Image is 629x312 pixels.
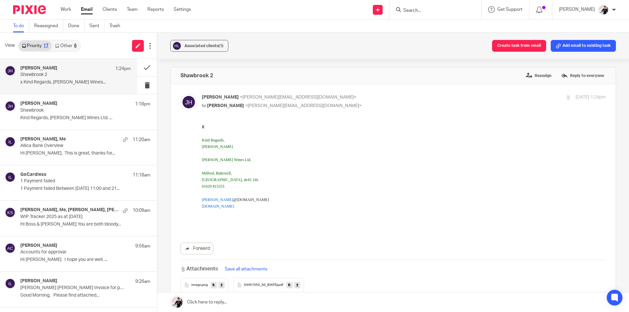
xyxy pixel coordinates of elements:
[207,103,244,108] span: [PERSON_NAME]
[576,94,606,101] p: [DATE] 1:24pm
[497,7,523,12] span: Get Support
[20,285,124,291] p: [PERSON_NAME] [PERSON_NAME] Invoice for payment
[133,207,150,214] p: 10:09am
[20,278,57,284] h4: [PERSON_NAME]
[109,20,125,32] a: Trash
[277,283,283,287] span: .pdf
[135,243,150,249] p: 9:56am
[20,137,66,142] h4: [PERSON_NAME], Me
[184,44,223,48] span: Associated clients
[223,266,269,273] button: Save all attachments
[598,5,609,15] img: AV307615.jpg
[5,243,15,253] img: svg%3E
[5,65,15,76] img: svg%3E
[20,101,57,106] h4: [PERSON_NAME]
[20,65,57,71] h4: [PERSON_NAME]
[244,283,277,287] span: 63451552_All_[DATE]
[219,44,223,48] span: (1)
[181,72,213,79] h4: Shawbrook 2
[20,72,109,78] p: Shawbrook 2
[492,40,546,52] button: Create task from email
[202,95,239,100] span: [PERSON_NAME]
[170,40,228,52] button: Associated clients(1)
[20,186,150,192] p: 1 Payment failed Between [DATE] 11:00 and 21...
[34,20,63,32] a: Reassigned
[5,278,15,289] img: svg%3E
[20,178,124,184] p: 1 Payment failed
[181,243,213,254] a: Forward
[43,44,48,48] div: 17
[89,20,105,32] a: Sent
[5,137,15,147] img: svg%3E
[524,71,553,81] label: Reassign
[174,6,191,13] a: Settings
[13,20,29,32] a: To do
[20,80,131,85] p: x Kind Regards, [PERSON_NAME] Wines...
[133,172,150,178] p: 11:18am
[181,94,197,110] img: svg%3E
[245,103,362,108] span: <[PERSON_NAME][EMAIL_ADDRESS][DOMAIN_NAME]>
[13,5,46,14] img: Pixie
[559,6,595,13] p: [PERSON_NAME]
[61,6,71,13] a: Work
[20,293,150,298] p: Good Morning, Please find attached...
[147,6,164,13] a: Reports
[240,95,356,100] span: <[PERSON_NAME][EMAIL_ADDRESS][DOMAIN_NAME]>
[31,74,67,79] a: @[DOMAIN_NAME]
[20,222,150,227] p: Hi Boss & [PERSON_NAME] You are both bloody...
[20,172,47,177] h4: GoCardless
[20,151,150,156] p: Hi [PERSON_NAME], This is great, thanks for...
[20,257,150,263] p: Hi [PERSON_NAME] I hope you are well. ...
[74,44,77,48] div: 6
[191,283,201,287] span: image
[20,115,150,121] p: Kind Regards, [PERSON_NAME] Wines Ltd. ...
[20,214,124,220] p: WIP Tracker 2025 as at [DATE]
[20,243,57,248] h4: [PERSON_NAME]
[68,20,85,32] a: Done
[135,101,150,107] p: 1:18pm
[20,207,120,213] h4: [PERSON_NAME], Me, [PERSON_NAME], [PERSON_NAME] (via Google Sheets)
[551,40,616,52] button: Add email to existing task
[81,6,93,13] a: Email
[135,278,150,285] p: 9:26am
[20,143,124,149] p: Allica Bank Overview
[201,283,208,287] span: .png
[560,71,606,81] label: Reply to everyone
[20,249,124,255] p: Accounts for approval
[19,41,52,51] a: Priority17
[52,41,80,51] a: Other6
[5,172,15,182] img: svg%3E
[202,103,206,108] span: to
[5,101,15,111] img: svg%3E
[181,278,228,292] button: image.png
[233,278,304,292] button: 63451552_All_[DATE].pdf
[133,137,150,143] p: 11:20am
[127,6,138,13] a: Team
[5,42,15,49] span: View
[403,8,462,14] input: Search
[181,265,218,273] h3: Attachments
[5,207,15,218] img: svg%3E
[115,65,131,72] p: 1:24pm
[103,6,117,13] a: Clients
[20,108,124,113] p: Shawbrook
[172,41,182,51] img: svg%3E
